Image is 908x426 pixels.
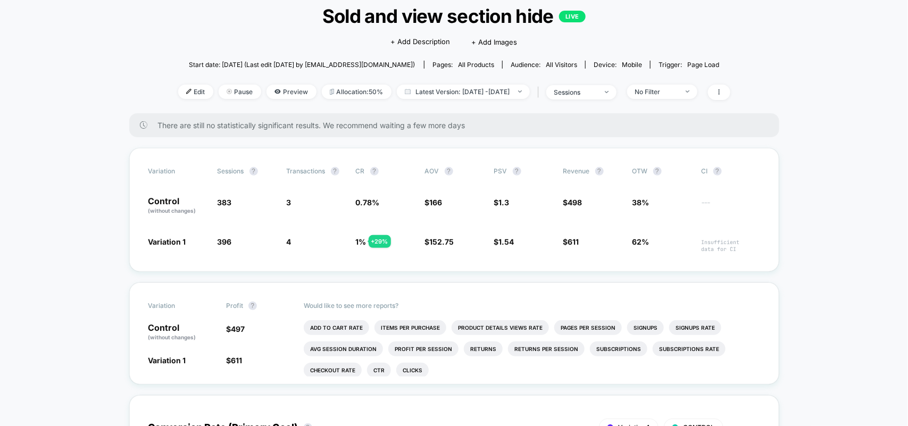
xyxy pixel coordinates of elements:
span: Pause [219,85,261,99]
span: $ [425,237,454,246]
button: ? [653,167,662,176]
p: LIVE [559,11,586,22]
li: Signups [627,320,664,335]
span: All Visitors [546,61,577,69]
li: Returns [464,341,503,356]
span: There are still no statistically significant results. We recommend waiting a few more days [158,121,758,130]
span: Preview [266,85,316,99]
span: Latest Version: [DATE] - [DATE] [397,85,530,99]
span: (without changes) [148,334,196,340]
span: $ [226,356,242,365]
div: + 29 % [369,235,391,248]
span: $ [494,198,510,207]
img: edit [186,89,191,94]
span: Page Load [687,61,719,69]
span: Variation 1 [148,356,186,365]
span: 4 [287,237,291,246]
span: $ [563,198,582,207]
span: Variation [148,167,207,176]
button: ? [595,167,604,176]
li: Checkout Rate [304,363,362,378]
p: Would like to see more reports? [304,302,760,310]
div: Pages: [432,61,494,69]
p: Control [148,197,207,215]
button: ? [331,167,339,176]
span: Allocation: 50% [322,85,391,99]
span: 1.54 [499,237,514,246]
li: Ctr [367,363,391,378]
img: end [227,89,232,94]
span: 396 [218,237,232,246]
li: Returns Per Session [508,341,585,356]
span: Revenue [563,167,590,175]
span: CI [702,167,760,176]
span: 166 [430,198,443,207]
li: Signups Rate [669,320,721,335]
li: Profit Per Session [388,341,459,356]
span: CR [356,167,365,175]
span: $ [226,324,245,333]
span: 611 [231,356,242,365]
span: 62% [632,237,649,246]
div: Audience: [511,61,577,69]
span: Sold and view section hide [205,5,702,27]
div: sessions [554,88,597,96]
span: Insufficient data for CI [702,239,760,253]
span: OTW [632,167,691,176]
button: ? [445,167,453,176]
span: $ [563,237,579,246]
p: Control [148,323,215,341]
span: 497 [231,324,245,333]
span: Sessions [218,167,244,175]
button: ? [513,167,521,176]
li: Items Per Purchase [374,320,446,335]
img: calendar [405,89,411,94]
button: ? [248,302,257,310]
button: ? [713,167,722,176]
span: AOV [425,167,439,175]
li: Subscriptions [590,341,647,356]
span: 38% [632,198,649,207]
span: 1 % [356,237,366,246]
img: end [686,90,689,93]
span: | [535,85,546,100]
div: Trigger: [659,61,719,69]
span: PSV [494,167,507,175]
span: 0.78 % [356,198,380,207]
span: $ [425,198,443,207]
span: Variation 1 [148,237,186,246]
span: + Add Description [390,37,450,47]
li: Avg Session Duration [304,341,383,356]
span: 498 [568,198,582,207]
li: Subscriptions Rate [653,341,726,356]
span: Device: [585,61,650,69]
span: --- [702,199,760,215]
span: Edit [178,85,213,99]
span: (without changes) [148,207,196,214]
li: Product Details Views Rate [452,320,549,335]
img: rebalance [330,89,334,95]
img: end [605,91,609,93]
button: ? [249,167,258,176]
span: Variation [148,302,207,310]
span: 3 [287,198,291,207]
span: Transactions [287,167,326,175]
span: 152.75 [430,237,454,246]
li: Clicks [396,363,429,378]
img: end [518,90,522,93]
span: 383 [218,198,232,207]
span: mobile [622,61,642,69]
li: Add To Cart Rate [304,320,369,335]
li: Pages Per Session [554,320,622,335]
button: ? [370,167,379,176]
span: Profit [226,302,243,310]
span: all products [458,61,494,69]
span: + Add Images [471,38,517,46]
span: 1.3 [499,198,510,207]
span: Start date: [DATE] (Last edit [DATE] by [EMAIL_ADDRESS][DOMAIN_NAME]) [189,61,415,69]
span: $ [494,237,514,246]
div: No Filter [635,88,678,96]
span: 611 [568,237,579,246]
